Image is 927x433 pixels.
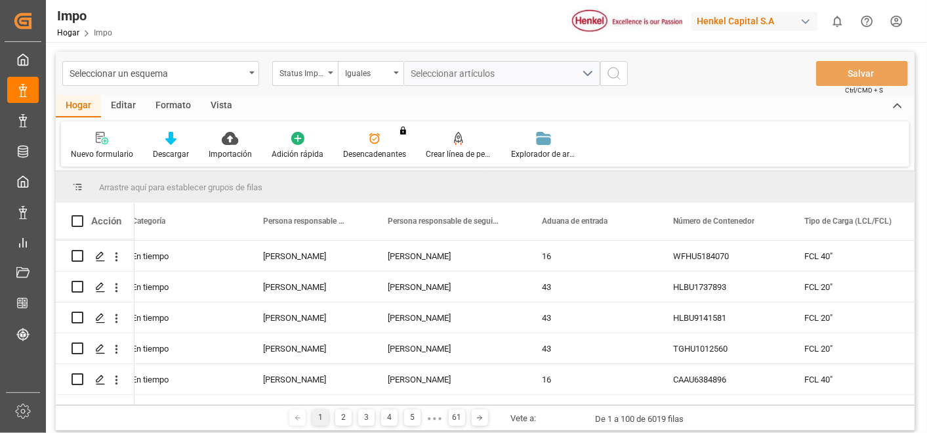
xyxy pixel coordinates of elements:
div: WFHU5184070 [657,241,789,271]
div: [PERSON_NAME] [372,241,526,271]
button: Botón de búsqueda [600,61,628,86]
div: Vete a: [511,412,537,425]
div: 4 [381,409,398,426]
div: Presione ESPACIO para seleccionar esta fila. [56,333,134,364]
div: TGHU1012560 [657,333,789,363]
div: 2 [335,409,352,426]
span: Arrastre aquí para establecer grupos de filas [99,182,262,192]
div: En tiempo [116,364,247,394]
div: [PERSON_NAME] [247,241,372,271]
div: 16 [526,241,657,271]
span: Aduana de entrada [542,216,608,226]
div: ● ● ● [427,413,442,423]
div: FCL 40" [789,364,920,394]
div: HLBU9141581 [657,302,789,333]
div: FCL 20" [789,333,920,363]
span: Seleccionar artículos [411,68,502,79]
div: FCL 20" [789,302,920,333]
button: Centro de ayuda [852,7,882,36]
div: Descargar [153,148,189,160]
div: Adición rápida [272,148,323,160]
div: Acción [91,215,121,227]
div: FCL 20" [789,272,920,302]
div: Crear línea de pedido [426,148,491,160]
div: [PERSON_NAME] [372,333,526,363]
div: FCL 40" [789,395,920,425]
a: Hogar [57,28,79,37]
button: Abrir menú [403,61,600,86]
img: Henkel%20logo.jpg_1689854090.jpg [572,10,682,33]
button: Henkel Capital S.A [691,9,823,33]
div: HLBU1737893 [657,272,789,302]
span: Número de Contenedor [673,216,754,226]
div: Hogar [56,95,101,117]
span: Persona responsable de seguimiento [388,216,499,226]
div: Presione ESPACIO para seleccionar esta fila. [56,302,134,333]
div: Presione ESPACIO para seleccionar esta fila. [56,272,134,302]
div: CAAU6384896 [657,364,789,394]
div: [PERSON_NAME] [247,333,372,363]
div: [PERSON_NAME] [372,395,526,425]
button: Abrir menú [338,61,403,86]
div: [PERSON_NAME] [372,302,526,333]
div: Presione ESPACIO para seleccionar esta fila. [56,364,134,395]
div: Explorador de archivos [511,148,577,160]
div: Editar [101,95,146,117]
div: 3 [358,409,375,426]
button: Abrir menú [272,61,338,86]
div: [PERSON_NAME] [247,302,372,333]
div: Presione ESPACIO para seleccionar esta fila. [56,241,134,272]
div: En tiempo [116,395,247,425]
div: Impo [57,6,112,26]
div: 16 [526,395,657,425]
button: Salvar [816,61,908,86]
div: [PERSON_NAME] [247,395,372,425]
div: En tiempo [116,241,247,271]
span: Tipo de Carga (LCL/FCL) [804,216,892,226]
div: Vista [201,95,242,117]
font: Henkel Capital S.A [697,14,774,28]
div: Seleccionar un esquema [70,64,245,81]
div: Iguales [345,64,390,79]
div: De 1 a 100 de 6019 filas [596,413,684,426]
div: 1 [312,409,329,426]
div: 16 [526,364,657,394]
span: Categoría [132,216,165,226]
div: [PERSON_NAME] [372,272,526,302]
div: Status Importación [279,64,324,79]
div: 43 [526,333,657,363]
button: mostrar 0 notificaciones nuevas [823,7,852,36]
div: Presione ESPACIO para seleccionar esta fila. [56,395,134,426]
div: CAAU6384896 [657,395,789,425]
div: 43 [526,302,657,333]
div: 61 [449,409,465,426]
div: En tiempo [116,333,247,363]
span: Persona responsable de la importación [263,216,344,226]
div: 5 [404,409,421,426]
div: Formato [146,95,201,117]
div: En tiempo [116,302,247,333]
div: Importación [209,148,252,160]
div: Nuevo formulario [71,148,133,160]
div: 43 [526,272,657,302]
div: En tiempo [116,272,247,302]
div: [PERSON_NAME] [247,272,372,302]
span: Ctrl/CMD + S [845,85,883,95]
button: Abrir menú [62,61,259,86]
div: FCL 40" [789,241,920,271]
div: [PERSON_NAME] [247,364,372,394]
div: [PERSON_NAME] [372,364,526,394]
